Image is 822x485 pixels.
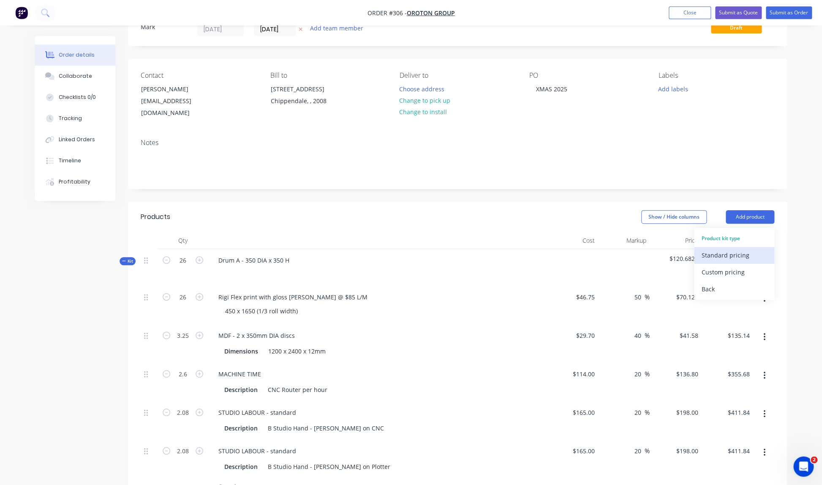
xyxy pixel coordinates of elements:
span: Kit [122,258,133,264]
button: Add labels [653,83,692,94]
span: $120.6827 [653,254,698,263]
button: Choose address [395,83,449,94]
div: B Studio Hand - [PERSON_NAME] on Plotter [264,460,394,473]
span: Order #306 - [367,9,407,17]
button: Change to install [395,106,452,118]
button: Show / Hide columns [641,210,707,224]
div: [PERSON_NAME] [141,83,211,95]
div: Order details [59,51,95,59]
div: [EMAIL_ADDRESS][DOMAIN_NAME] [141,95,211,119]
button: Linked Orders [35,129,115,150]
div: XMAS 2025 [529,83,574,95]
div: Linked Orders [59,136,95,143]
div: 1200 x 2400 x 12mm [265,345,329,357]
span: % [645,408,650,417]
div: Description [221,460,261,473]
div: Markup [598,232,650,249]
div: Kit [120,257,136,265]
div: Description [221,422,261,434]
span: Draft [711,22,762,33]
button: Checklists 0/0 [35,87,115,108]
div: Timeline [59,157,81,164]
div: Cost [546,232,598,249]
button: Collaborate [35,66,115,87]
iframe: Intercom live chat [793,456,814,477]
div: PO [529,71,645,79]
div: Dimensions [221,345,261,357]
div: 450 x 1650 (1/3 roll width) [218,305,305,317]
div: Mark [141,22,187,31]
div: Collaborate [59,72,92,80]
div: [STREET_ADDRESS] [270,83,340,95]
div: CNC Router per hour [264,384,331,396]
div: Labels [659,71,774,79]
div: Checklists 0/0 [59,93,96,101]
div: Bill to [270,71,386,79]
div: Notes [141,139,774,147]
div: MDF - 2 x 350mm DIA discs [212,329,302,342]
div: STUDIO LABOUR - standard [212,406,303,419]
div: Chippendale, , 2008 [270,95,340,107]
span: % [645,331,650,340]
div: [STREET_ADDRESS]Chippendale, , 2008 [263,83,348,110]
div: Standard pricing [702,249,767,261]
button: Submit as Order [766,6,812,19]
a: Oroton Group [407,9,455,17]
div: [PERSON_NAME][EMAIL_ADDRESS][DOMAIN_NAME] [134,83,218,119]
div: STUDIO LABOUR - standard [212,445,303,457]
div: Products [141,212,170,222]
div: Back [702,283,767,295]
div: B Studio Hand - [PERSON_NAME] on CNC [264,422,387,434]
button: Timeline [35,150,115,171]
span: % [645,446,650,456]
div: Product kit type [702,233,767,244]
span: 2 [811,456,817,463]
button: Add product [726,210,774,224]
button: Close [669,6,711,19]
span: % [645,369,650,379]
div: Custom pricing [702,266,767,278]
div: Description [221,384,261,396]
div: Price [650,232,702,249]
div: Tracking [59,115,82,122]
div: Profitability [59,178,90,186]
img: Factory [15,6,28,19]
div: Deliver to [400,71,515,79]
span: % [645,292,650,302]
button: Add team member [306,22,368,34]
button: Change to pick up [395,95,455,106]
button: Add team member [310,22,368,34]
button: Order details [35,44,115,66]
button: Submit as Quote [715,6,762,19]
div: Contact [141,71,256,79]
div: Rigi Flex print with gloss [PERSON_NAME] @ $85 L/M [212,291,374,303]
button: Tracking [35,108,115,129]
div: Drum A - 350 DIA x 350 H [212,254,296,266]
div: Qty [158,232,208,249]
button: Profitability [35,171,115,192]
div: MACHINE TIME [212,368,268,380]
